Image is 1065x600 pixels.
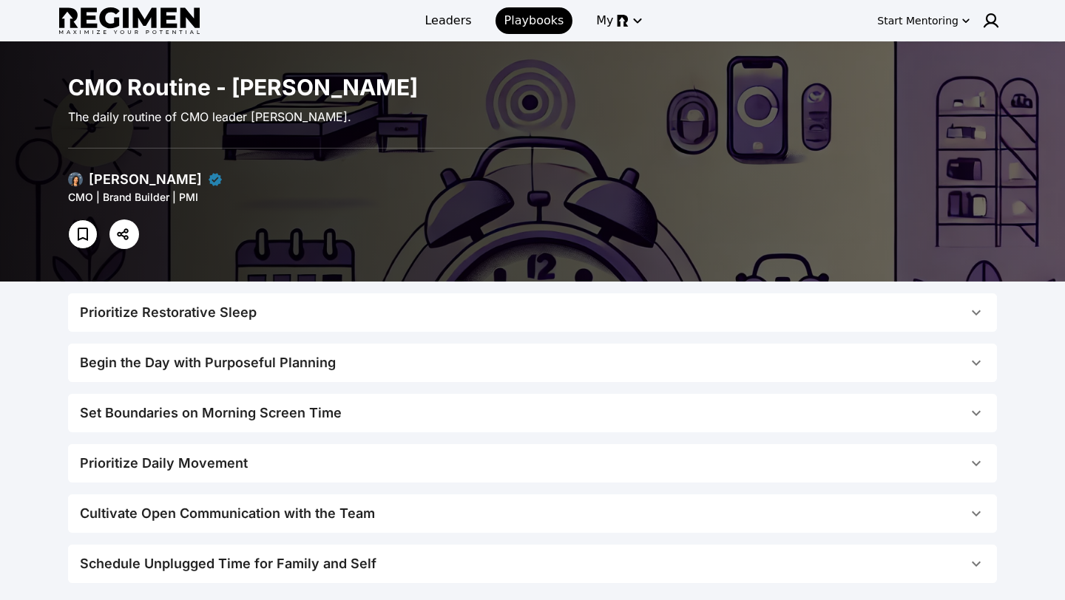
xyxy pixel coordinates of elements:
div: Prioritize Restorative Sleep [80,302,257,323]
button: Prioritize Daily Movement [68,444,997,483]
button: Cultivate Open Communication with the Team [68,494,997,533]
button: Schedule Unplugged Time for Family and Self [68,545,997,583]
span: CMO Routine - [PERSON_NAME] [68,74,418,100]
button: Start Mentoring [874,9,973,33]
img: Regimen logo [59,7,200,35]
div: Schedule Unplugged Time for Family and Self [80,553,376,574]
div: Verified partner - Menaka Gopinath [208,172,223,187]
img: avatar of Menaka Gopinath [68,172,83,187]
div: [PERSON_NAME] [89,169,202,190]
div: CMO | Brand Builder | PMI [68,190,565,205]
button: Set Boundaries on Morning Screen Time [68,394,997,432]
div: Begin the Day with Purposeful Planning [80,352,336,373]
a: Playbooks [496,7,573,34]
p: The daily routine of CMO leader [PERSON_NAME]. [68,106,565,127]
span: Playbooks [504,12,564,30]
button: Begin the Day with Purposeful Planning [68,344,997,382]
div: Prioritize Daily Movement [80,453,248,474]
div: Start Mentoring [877,13,958,28]
div: Set Boundaries on Morning Screen Time [80,403,342,423]
div: Cultivate Open Communication with the Team [80,503,375,524]
a: Leaders [416,7,480,34]
button: Prioritize Restorative Sleep [68,293,997,332]
img: user icon [982,12,1000,30]
button: Save [68,219,98,249]
span: My [596,12,613,30]
button: My [587,7,649,34]
span: Leaders [425,12,471,30]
